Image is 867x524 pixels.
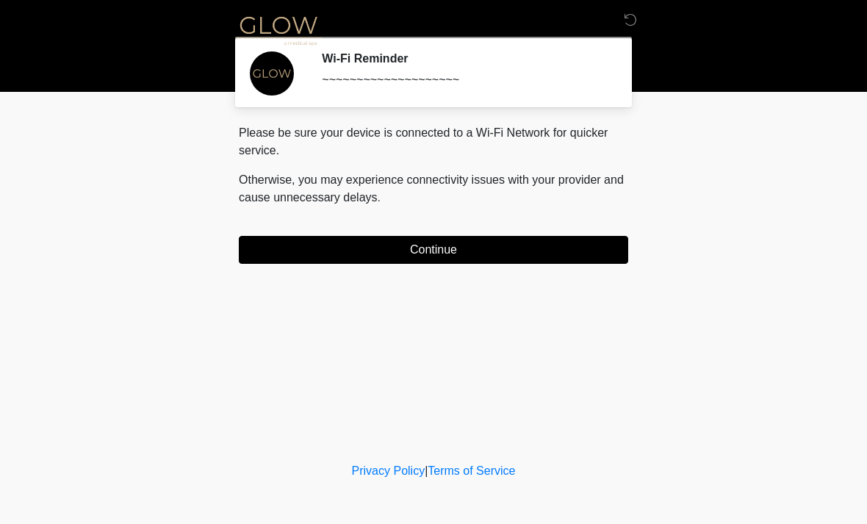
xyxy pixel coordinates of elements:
[352,464,425,477] a: Privacy Policy
[425,464,428,477] a: |
[239,124,628,159] p: Please be sure your device is connected to a Wi-Fi Network for quicker service.
[428,464,515,477] a: Terms of Service
[250,51,294,96] img: Agent Avatar
[224,11,333,49] img: Glow Medical Spa Logo
[239,171,628,207] p: Otherwise, you may experience connectivity issues with your provider and cause unnecessary delays
[239,236,628,264] button: Continue
[322,71,606,89] div: ~~~~~~~~~~~~~~~~~~~~
[378,191,381,204] span: .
